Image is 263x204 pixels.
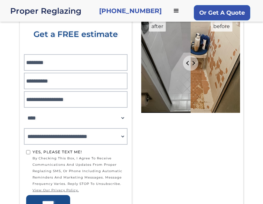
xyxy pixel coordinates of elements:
[33,155,125,193] span: by checking this box, I agree to receive communications and updates from Proper Reglazing SMS, or...
[10,6,94,15] div: Proper Reglazing
[26,150,30,154] input: Yes, Please text me!by checking this box, I agree to receive communications and updates from Prop...
[99,6,162,15] a: [PHONE_NUMBER]
[26,30,125,56] div: Get a FREE estimate
[33,187,125,193] a: view our privacy policy.
[10,6,94,15] a: home
[194,5,250,20] a: Or Get A Quote
[33,149,125,155] div: Yes, Please text me!
[167,1,186,20] div: menu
